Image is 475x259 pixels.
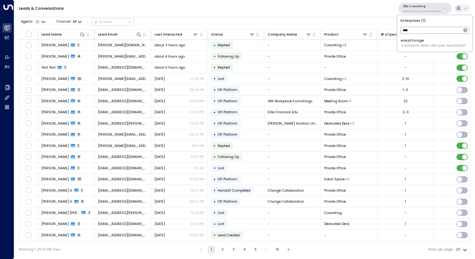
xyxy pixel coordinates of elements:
[155,199,165,204] span: Apr 23, 2025
[98,43,148,48] span: allison.fox@trupowur.net
[41,87,69,92] span: Megan Bruce
[398,3,452,14] button: 25N Coworking3b9800f4-81ca-4ec0-8758-72fbe4763f36
[401,38,466,48] div: easyStorage
[218,54,239,59] span: Following Up
[324,43,342,48] span: Coworking
[98,188,148,193] span: travel@changecollaboration.com
[264,62,321,73] td: -
[405,166,407,171] div: -
[25,210,31,216] span: Toggle select row
[218,121,237,126] span: Off Platform
[35,20,40,24] span: 1
[19,247,61,252] div: Showing 1-20 of 316 rows
[208,246,215,253] button: page 1
[91,18,134,26] button: Actions
[77,99,81,103] span: 8
[218,132,237,137] span: Off Platform
[324,199,346,204] span: Private Office
[218,177,237,182] span: Off Platform
[264,129,321,140] td: -
[230,246,237,253] button: Go to page 3
[80,189,84,193] span: 1
[324,132,346,137] span: Private Office
[25,199,31,205] span: Toggle select row
[218,110,237,115] span: Off Platform
[94,20,113,24] div: Actions
[402,110,409,115] div: 2-3
[241,246,248,253] button: Go to page 4
[190,76,204,81] p: 01:39 PM
[98,211,148,215] span: maia.ludmila@gmail.com
[214,164,216,172] div: •
[401,44,466,48] span: ID: b4f09b35-6698-4786-bcde-ffeb9f535e2f
[25,31,31,37] span: Toggle select all
[218,233,240,238] span: Lead Created
[342,43,346,48] div: Dedicated Desk,Event Venue,Meeting Room,Private Office
[324,144,346,148] span: Private Office
[41,110,69,115] span: Ed Cross
[405,54,407,59] div: -
[214,97,216,105] div: •
[214,41,216,49] div: •
[155,211,165,215] span: Sep 19, 2025
[25,165,31,171] span: Toggle select row
[190,155,204,159] p: 01:00 PM
[155,144,165,148] span: Sep 15, 2025
[73,20,77,24] span: All
[25,109,31,115] span: Toggle select row
[25,53,31,59] span: Toggle select row
[264,85,321,96] td: -
[218,99,237,104] span: Off Platform
[77,155,81,159] span: 8
[41,155,69,159] span: Elisabeth Gavin
[155,233,165,238] span: Aug 22, 2025
[77,233,81,237] span: 0
[77,144,80,148] span: 1
[214,52,216,60] div: •
[98,155,148,159] span: egavin@datastewardpllc.com
[191,211,204,215] p: 12:04 PM
[41,166,69,171] span: Alex Mora
[268,99,313,104] span: HNI Workplace Furnishings
[381,31,425,37] div: # of people
[91,18,134,26] div: Button group with a nested menu
[214,186,216,194] div: •
[155,54,185,59] span: about 4 hours ago
[98,121,148,126] span: chase.moyer@causeyaviationunmanned.com
[456,246,468,253] div: 20
[190,222,204,226] p: 01:30 PM
[155,121,165,126] span: Sep 22, 2025
[98,222,148,226] span: jacobtzwiezen@outlook.com
[41,65,56,70] span: Test Test
[405,177,406,182] div: 1
[41,177,69,182] span: Andrew Bredfield
[155,43,185,48] span: about 3 hours ago
[19,19,47,25] button: Agents1
[218,166,224,171] span: Lost
[324,76,342,81] span: Coworking
[214,142,216,150] div: •
[77,132,81,137] span: 5
[98,132,148,137] span: russ.sher@comcast.net
[98,87,148,92] span: mbruce@mainstayins.com
[64,65,67,70] span: 1
[324,177,345,182] span: Event Space
[211,32,223,37] div: Status
[405,199,406,204] div: 1
[77,121,81,126] span: 8
[155,99,165,104] span: Sep 22, 2025
[285,246,292,253] button: Go to next page
[77,110,81,114] span: 11
[41,31,85,37] div: Lead Name
[214,108,216,116] div: •
[268,199,304,204] span: Change Collaboration
[155,110,165,115] span: Sep 22, 2025
[88,211,91,215] span: 1
[218,144,230,148] span: Replied
[264,40,321,51] td: -
[189,110,204,115] p: 03:43 PM
[155,177,165,182] span: Sep 22, 2025
[192,144,204,148] p: 09:11 PM
[41,144,69,148] span: Russ Sher
[98,76,148,81] span: jurijs@effodio.com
